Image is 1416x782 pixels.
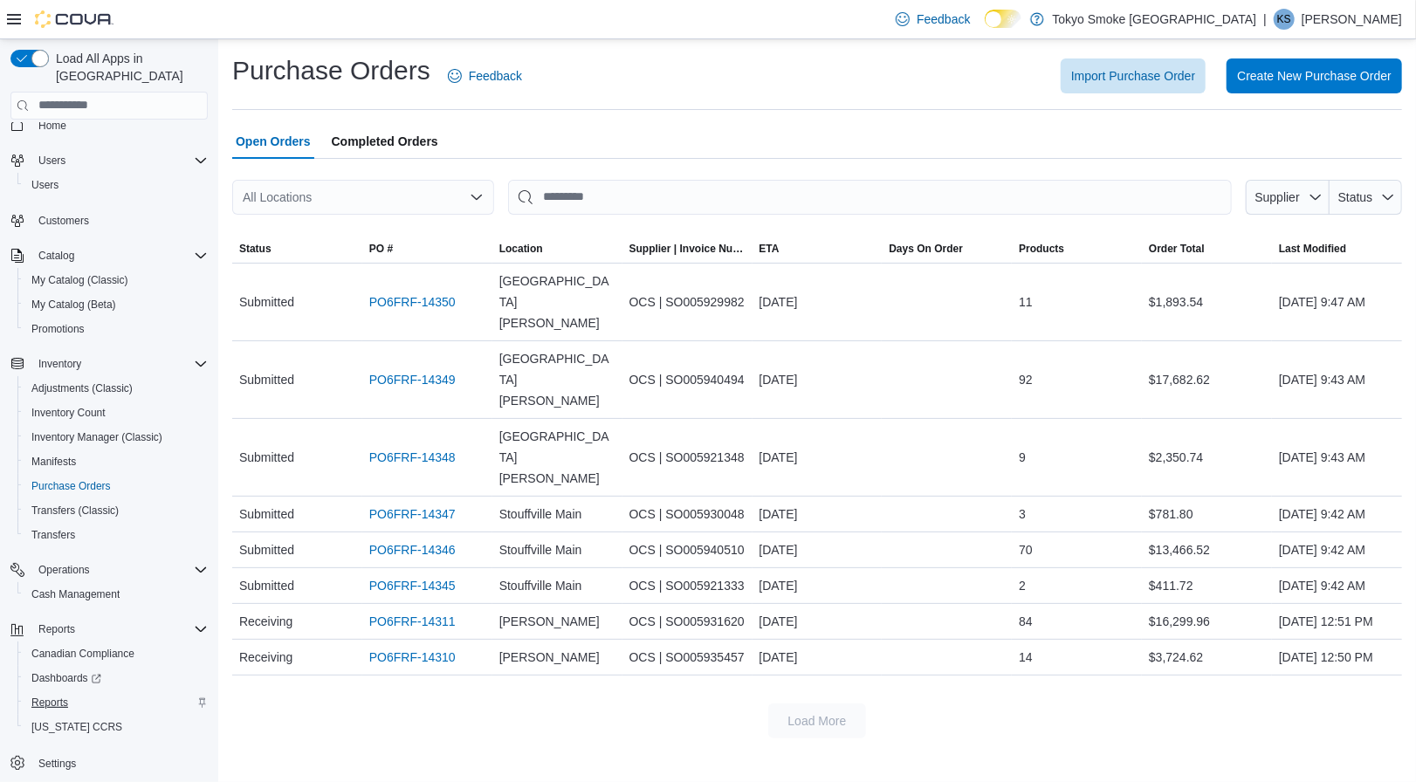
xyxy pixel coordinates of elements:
[1019,292,1033,312] span: 11
[622,604,753,639] div: OCS | SO005931620
[38,357,81,371] span: Inventory
[17,498,215,523] button: Transfers (Classic)
[31,751,208,773] span: Settings
[31,647,134,661] span: Canadian Compliance
[31,245,208,266] span: Catalog
[622,568,753,603] div: OCS | SO005921333
[1255,190,1300,204] span: Supplier
[753,235,883,263] button: ETA
[24,692,75,713] a: Reports
[3,617,215,641] button: Reports
[622,497,753,532] div: OCS | SO005930048
[499,348,615,411] span: [GEOGRAPHIC_DATA][PERSON_NAME]
[31,178,58,192] span: Users
[31,150,208,171] span: Users
[1274,9,1295,30] div: Kevin Sukhu
[31,559,97,580] button: Operations
[24,668,208,689] span: Dashboards
[24,294,208,315] span: My Catalog (Beta)
[1279,242,1346,256] span: Last Modified
[31,298,116,312] span: My Catalog (Beta)
[470,190,484,204] button: Open list of options
[1330,180,1402,215] button: Status
[753,285,883,319] div: [DATE]
[31,381,133,395] span: Adjustments (Classic)
[31,671,101,685] span: Dashboards
[1272,640,1402,675] div: [DATE] 12:50 PM
[24,476,118,497] a: Purchase Orders
[985,10,1021,28] input: Dark Mode
[31,619,208,640] span: Reports
[3,558,215,582] button: Operations
[1142,604,1272,639] div: $16,299.96
[232,53,430,88] h1: Purchase Orders
[31,273,128,287] span: My Catalog (Classic)
[3,148,215,173] button: Users
[1272,285,1402,319] div: [DATE] 9:47 AM
[38,757,76,771] span: Settings
[3,750,215,775] button: Settings
[24,500,208,521] span: Transfers (Classic)
[24,270,135,291] a: My Catalog (Classic)
[1272,362,1402,397] div: [DATE] 9:43 AM
[24,584,208,605] span: Cash Management
[3,244,215,268] button: Catalog
[239,539,294,560] span: Submitted
[788,712,847,730] span: Load More
[17,690,215,715] button: Reports
[239,292,294,312] span: Submitted
[24,643,141,664] a: Canadian Compliance
[35,10,113,28] img: Cova
[889,2,977,37] a: Feedback
[1263,9,1267,30] p: |
[239,611,292,632] span: Receiving
[24,427,208,448] span: Inventory Manager (Classic)
[17,449,215,474] button: Manifests
[369,504,456,525] a: PO6FRF-14347
[38,622,75,636] span: Reports
[24,451,208,472] span: Manifests
[1142,640,1272,675] div: $3,724.62
[369,647,456,668] a: PO6FRF-14310
[760,242,780,256] span: ETA
[17,641,215,666] button: Canadian Compliance
[1149,242,1205,256] span: Order Total
[31,245,81,266] button: Catalog
[17,715,215,739] button: [US_STATE] CCRS
[17,268,215,292] button: My Catalog (Classic)
[24,319,208,340] span: Promotions
[1302,9,1402,30] p: [PERSON_NAME]
[38,249,74,263] span: Catalog
[1227,58,1402,93] button: Create New Purchase Order
[17,376,215,401] button: Adjustments (Classic)
[31,114,208,136] span: Home
[622,640,753,675] div: OCS | SO005935457
[622,285,753,319] div: OCS | SO005929982
[753,497,883,532] div: [DATE]
[1019,611,1033,632] span: 84
[17,523,215,547] button: Transfers
[492,235,622,263] button: Location
[622,532,753,567] div: OCS | SO005940510
[1019,504,1026,525] span: 3
[369,369,456,390] a: PO6FRF-14349
[24,175,65,195] a: Users
[31,322,85,336] span: Promotions
[24,476,208,497] span: Purchase Orders
[31,753,83,774] a: Settings
[38,154,65,168] span: Users
[1272,604,1402,639] div: [DATE] 12:51 PM
[239,369,294,390] span: Submitted
[332,124,438,159] span: Completed Orders
[24,402,208,423] span: Inventory Count
[753,440,883,475] div: [DATE]
[622,235,753,263] button: Supplier | Invoice Number
[17,582,215,607] button: Cash Management
[1272,440,1402,475] div: [DATE] 9:43 AM
[24,175,208,195] span: Users
[49,50,208,85] span: Load All Apps in [GEOGRAPHIC_DATA]
[369,447,456,468] a: PO6FRF-14348
[1019,575,1026,596] span: 2
[24,692,208,713] span: Reports
[508,180,1232,215] input: This is a search bar. After typing your query, hit enter to filter the results lower in the page.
